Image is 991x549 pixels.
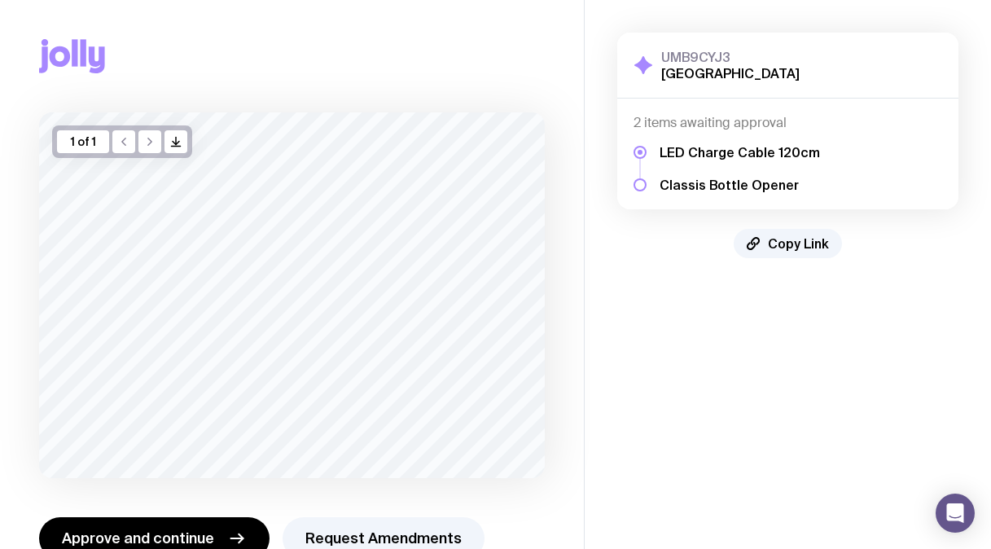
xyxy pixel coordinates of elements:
div: Open Intercom Messenger [936,494,975,533]
h3: UMB9CYJ3 [661,49,800,65]
h4: 2 items awaiting approval [634,115,942,131]
span: Copy Link [768,235,829,252]
button: Copy Link [734,229,842,258]
button: />/> [164,130,187,153]
g: /> /> [172,138,181,147]
h5: LED Charge Cable 120cm [660,144,820,160]
span: Approve and continue [62,529,214,548]
h5: Classis Bottle Opener [660,177,820,193]
h2: [GEOGRAPHIC_DATA] [661,65,800,81]
div: 1 of 1 [57,130,109,153]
